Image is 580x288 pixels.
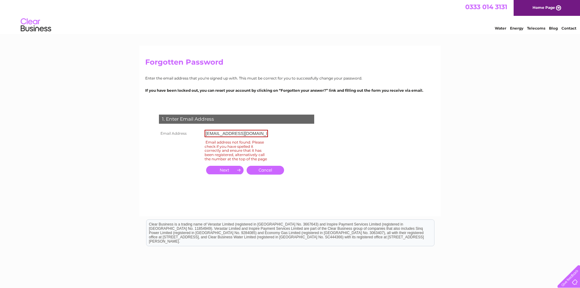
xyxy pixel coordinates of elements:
img: logo.png [20,16,51,34]
a: 0333 014 3131 [465,3,507,11]
a: Telecoms [527,26,545,30]
a: Energy [510,26,523,30]
h2: Forgotten Password [145,58,435,69]
a: Blog [549,26,558,30]
a: Contact [561,26,576,30]
a: Water [495,26,506,30]
div: Email address not found. Please check if you have spelled it correctly and ensure that it has bee... [205,139,268,162]
div: Clear Business is a trading name of Verastar Limited (registered in [GEOGRAPHIC_DATA] No. 3667643... [146,3,434,30]
p: Enter the email address that you're signed up with. This must be correct for you to successfully ... [145,75,435,81]
th: Email Address [157,128,203,139]
p: If you have been locked out, you can reset your account by clicking on “Forgotten your answer?” l... [145,87,435,93]
a: Cancel [247,166,284,175]
div: 1. Enter Email Address [159,115,314,124]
